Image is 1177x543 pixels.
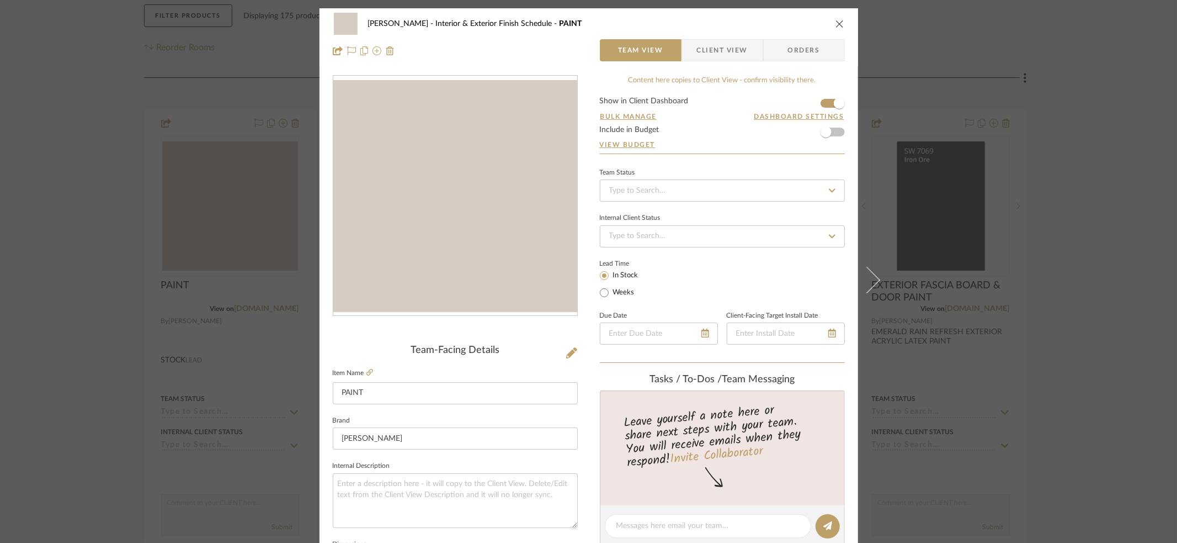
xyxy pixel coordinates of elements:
div: Content here copies to Client View - confirm visibility there. [600,75,845,86]
mat-radio-group: Select item type [600,268,657,299]
img: b26ab014-0c50-41e5-bb02-c2e979785e3a_48x40.jpg [333,13,359,35]
input: Enter Install Date [727,323,845,345]
button: close [835,19,845,29]
label: Lead Time [600,259,657,268]
label: Client-Facing Target Install Date [727,313,818,319]
div: Leave yourself a note here or share next steps with your team. You will receive emails when they ... [598,398,846,472]
input: Enter Item Name [333,382,578,404]
a: View Budget [600,140,845,149]
label: Due Date [600,313,627,319]
a: Invite Collaborator [669,442,763,470]
div: team Messaging [600,374,845,386]
label: Brand [333,418,350,424]
label: Internal Description [333,463,390,469]
button: Dashboard Settings [754,112,845,122]
button: Bulk Manage [600,112,658,122]
span: [PERSON_NAME] [368,20,436,28]
input: Type to Search… [600,225,845,247]
label: In Stock [611,271,638,281]
input: Enter Due Date [600,323,718,345]
span: Interior & Exterior Finish Schedule [436,20,560,28]
label: Item Name [333,368,373,378]
div: Team Status [600,170,635,176]
input: Type to Search… [600,180,845,202]
div: 0 [333,80,577,312]
span: Orders [776,39,832,61]
span: Client View [697,39,748,61]
span: Tasks / To-Dos / [649,375,722,384]
span: Team View [618,39,663,61]
img: Remove from project [386,46,395,55]
div: Team-Facing Details [333,345,578,357]
div: Internal Client Status [600,215,661,221]
input: Enter Brand [333,428,578,450]
span: PAINT [560,20,582,28]
img: b26ab014-0c50-41e5-bb02-c2e979785e3a_436x436.jpg [333,80,577,312]
label: Weeks [611,288,635,298]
